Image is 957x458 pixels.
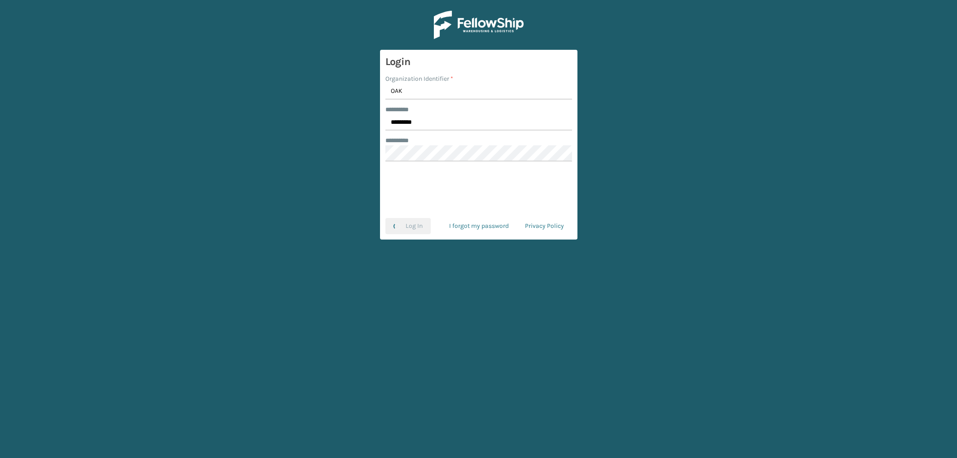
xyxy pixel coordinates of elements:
label: Organization Identifier [385,74,453,83]
button: Log In [385,218,431,234]
iframe: reCAPTCHA [411,172,547,207]
a: I forgot my password [441,218,517,234]
img: Logo [434,11,524,39]
a: Privacy Policy [517,218,572,234]
h3: Login [385,55,572,69]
